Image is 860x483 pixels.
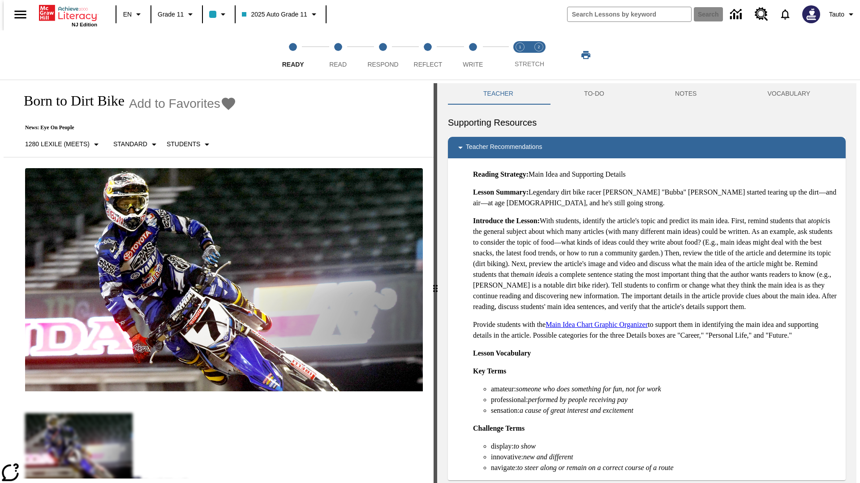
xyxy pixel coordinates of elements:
a: Main Idea Chart Graphic Organizer [546,321,648,328]
p: Standard [113,140,147,149]
em: topic [811,217,826,225]
h1: Born to Dirt Bike [14,93,125,109]
em: main idea [520,271,548,278]
p: Teacher Recommendations [466,142,542,153]
a: Data Center [725,2,749,27]
button: Write step 5 of 5 [447,30,499,80]
button: VOCABULARY [732,83,846,105]
button: Class: 2025 Auto Grade 11, Select your class [238,6,322,22]
p: 1280 Lexile (Meets) [25,140,90,149]
button: Stretch Read step 1 of 2 [507,30,533,80]
em: to steer along or remain on a correct course of a route [517,464,674,471]
button: Read step 2 of 5 [312,30,364,80]
em: performed by people receiving pay [528,396,628,403]
button: Select Lexile, 1280 Lexile (Meets) [21,136,105,153]
strong: Challenge Terms [473,424,525,432]
span: Respond [367,61,398,68]
button: Language: EN, Select a language [119,6,148,22]
li: amateur: [491,384,838,394]
button: Respond step 3 of 5 [357,30,409,80]
a: Resource Center, Will open in new tab [749,2,774,26]
a: Notifications [774,3,797,26]
div: Home [39,3,97,27]
li: innovative: [491,452,838,462]
p: Provide students with the to support them in identifying the main idea and supporting details in ... [473,319,838,341]
span: Grade 11 [158,10,184,19]
text: 1 [519,45,521,49]
input: search field [568,7,691,21]
em: to show [514,442,536,450]
button: Teacher [448,83,549,105]
button: Ready step 1 of 5 [267,30,319,80]
span: EN [123,10,132,19]
li: display: [491,441,838,452]
button: Profile/Settings [826,6,860,22]
li: navigate: [491,462,838,473]
div: reading [4,83,434,479]
strong: Key Terms [473,367,506,375]
span: 2025 Auto Grade 11 [242,10,307,19]
div: Instructional Panel Tabs [448,83,846,105]
span: Add to Favorites [129,97,220,111]
p: With students, identify the article's topic and predict its main idea. First, remind students tha... [473,216,838,312]
button: Stretch Respond step 2 of 2 [526,30,552,80]
span: NJ Edition [72,22,97,27]
button: TO-DO [549,83,640,105]
span: Read [329,61,347,68]
img: Avatar [802,5,820,23]
img: Motocross racer James Stewart flies through the air on his dirt bike. [25,168,423,392]
button: Select a new avatar [797,3,826,26]
li: professional: [491,394,838,405]
span: Tauto [829,10,844,19]
text: 2 [537,45,540,49]
button: NOTES [640,83,732,105]
li: sensation: [491,405,838,416]
div: Press Enter or Spacebar and then press right and left arrow keys to move the slider [434,83,437,483]
span: STRETCH [515,60,544,68]
em: someone who does something for fun, not for work [516,385,661,393]
button: Class color is light blue. Change class color [206,6,232,22]
em: new and different [523,453,573,461]
p: Main Idea and Supporting Details [473,169,838,180]
span: Ready [282,61,304,68]
button: Grade: Grade 11, Select a grade [154,6,199,22]
strong: Introduce the Lesson: [473,217,540,225]
strong: Lesson Vocabulary [473,349,531,357]
p: Students [167,140,200,149]
button: Select Student [163,136,216,153]
strong: Reading Strategy: [473,170,529,178]
div: activity [437,83,856,483]
em: a cause of great interest and excitement [520,407,633,414]
strong: Lesson Summary: [473,188,529,196]
button: Print [572,47,600,63]
span: Reflect [414,61,443,68]
div: Teacher Recommendations [448,137,846,158]
button: Add to Favorites - Born to Dirt Bike [129,96,236,111]
p: Legendary dirt bike racer [PERSON_NAME] "Bubba" [PERSON_NAME] started tearing up the dirt—and air... [473,187,838,208]
span: Write [463,61,483,68]
p: News: Eye On People [14,124,236,131]
h6: Supporting Resources [448,115,846,130]
button: Reflect step 4 of 5 [402,30,454,80]
button: Scaffolds, Standard [110,136,163,153]
button: Open side menu [7,1,34,28]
